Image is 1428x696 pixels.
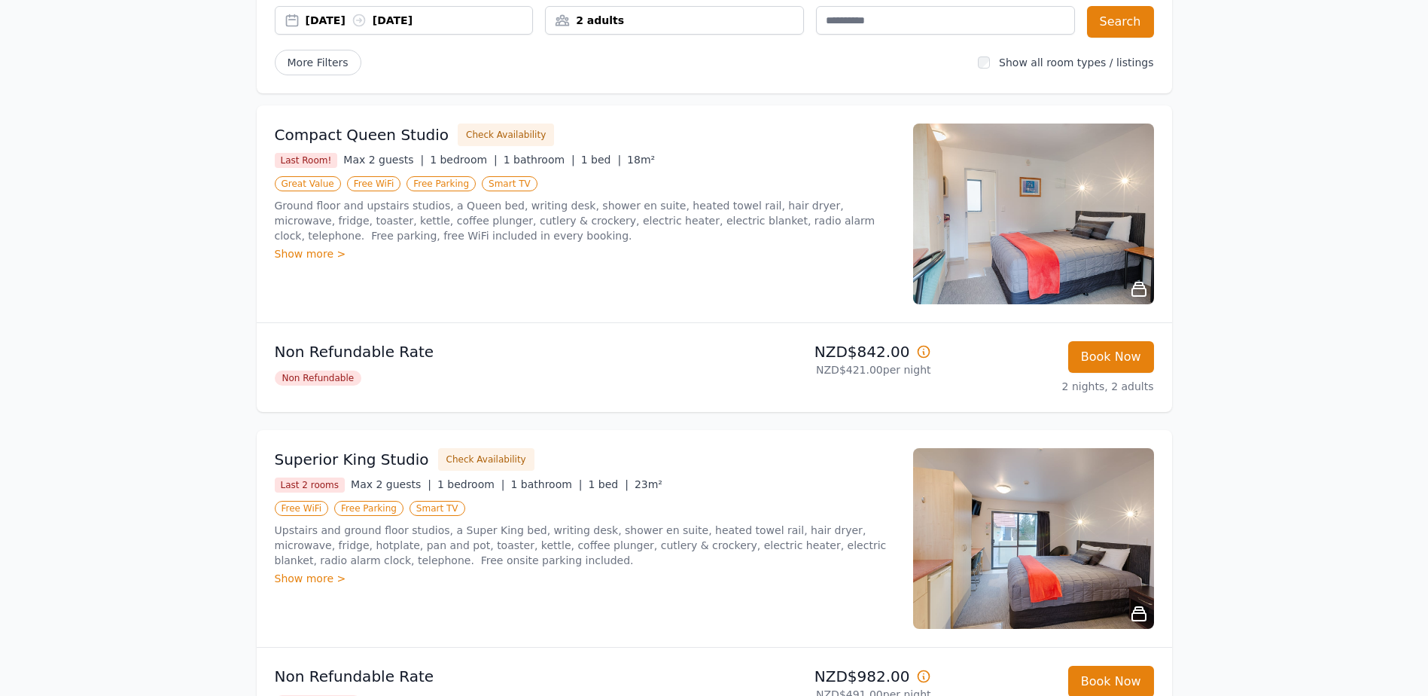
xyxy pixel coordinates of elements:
[1087,6,1154,38] button: Search
[275,246,895,261] div: Show more >
[306,13,533,28] div: [DATE] [DATE]
[438,448,534,471] button: Check Availability
[546,13,803,28] div: 2 adults
[347,176,401,191] span: Free WiFi
[1068,341,1154,373] button: Book Now
[510,478,582,490] span: 1 bathroom |
[406,176,476,191] span: Free Parking
[275,176,341,191] span: Great Value
[410,501,465,516] span: Smart TV
[720,666,931,687] p: NZD$982.00
[275,153,338,168] span: Last Room!
[504,154,575,166] span: 1 bathroom |
[275,449,429,470] h3: Superior King Studio
[627,154,655,166] span: 18m²
[720,362,931,377] p: NZD$421.00 per night
[458,124,554,146] button: Check Availability
[437,478,505,490] span: 1 bedroom |
[581,154,621,166] span: 1 bed |
[999,56,1153,69] label: Show all room types / listings
[589,478,629,490] span: 1 bed |
[275,478,346,493] span: Last 2 rooms
[430,154,498,166] span: 1 bedroom |
[334,501,403,516] span: Free Parking
[275,198,895,243] p: Ground floor and upstairs studios, a Queen bed, writing desk, shower en suite, heated towel rail,...
[275,571,895,586] div: Show more >
[275,124,449,145] h3: Compact Queen Studio
[482,176,537,191] span: Smart TV
[943,379,1154,394] p: 2 nights, 2 adults
[275,666,708,687] p: Non Refundable Rate
[275,371,362,386] span: Non Refundable
[635,478,662,490] span: 23m²
[275,341,708,362] p: Non Refundable Rate
[343,154,424,166] span: Max 2 guests |
[720,341,931,362] p: NZD$842.00
[275,50,361,75] span: More Filters
[275,501,329,516] span: Free WiFi
[351,478,431,490] span: Max 2 guests |
[275,523,895,568] p: Upstairs and ground floor studios, a Super King bed, writing desk, shower en suite, heated towel ...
